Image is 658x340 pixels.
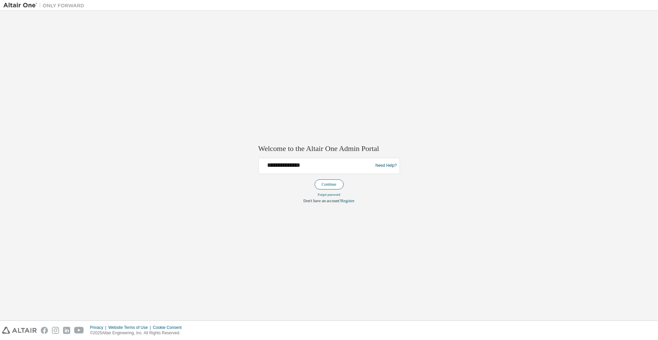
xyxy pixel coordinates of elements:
[41,327,48,334] img: facebook.svg
[258,144,400,154] h2: Welcome to the Altair One Admin Portal
[52,327,59,334] img: instagram.svg
[108,325,153,330] div: Website Terms of Use
[304,198,341,203] span: Don't have an account?
[318,193,340,196] a: Forgot password
[90,325,108,330] div: Privacy
[90,330,186,336] p: © 2025 Altair Engineering, Inc. All Rights Reserved.
[63,327,70,334] img: linkedin.svg
[3,2,88,9] img: Altair One
[2,327,37,334] img: altair_logo.svg
[74,327,84,334] img: youtube.svg
[153,325,185,330] div: Cookie Consent
[315,179,344,189] button: Continue
[341,198,354,203] a: Register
